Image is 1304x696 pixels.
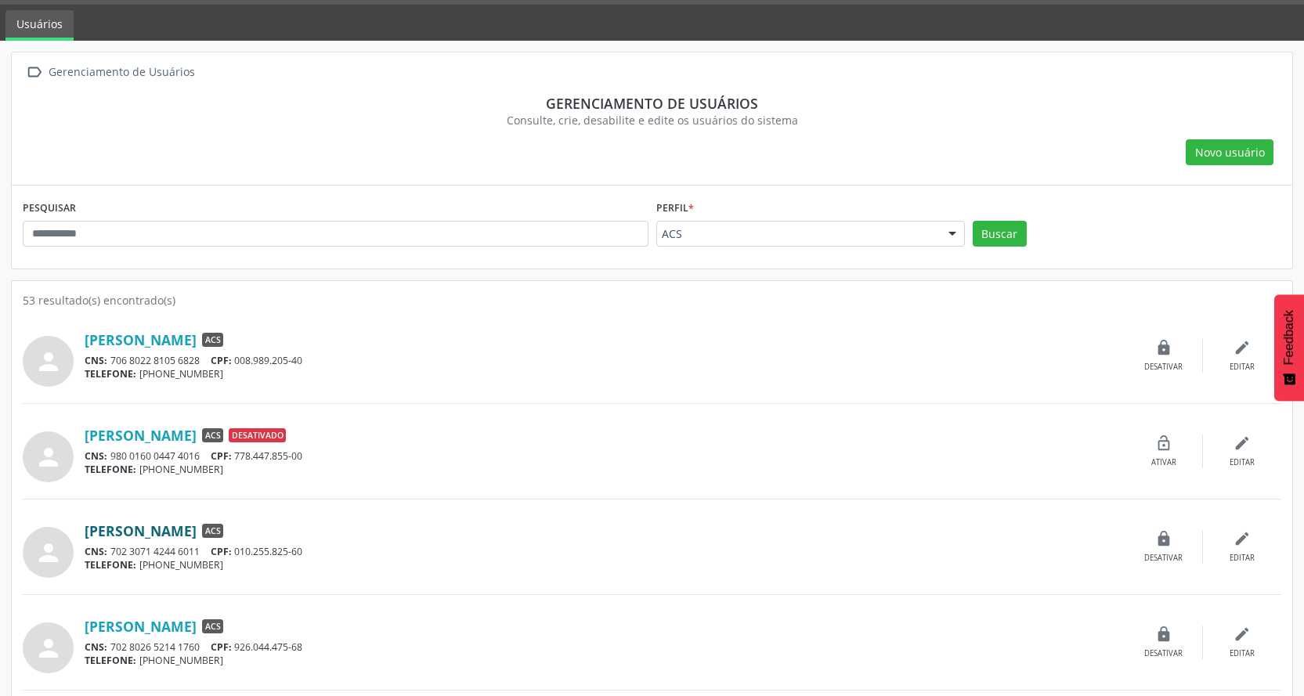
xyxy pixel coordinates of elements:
[229,428,286,442] span: Desativado
[85,545,107,558] span: CNS:
[1230,648,1255,659] div: Editar
[34,348,63,376] i: person
[1230,457,1255,468] div: Editar
[1234,435,1251,452] i: edit
[211,640,232,654] span: CPF:
[1155,339,1172,356] i: lock
[202,524,223,538] span: ACS
[85,367,136,380] span: TELEFONE:
[202,428,223,442] span: ACS
[1230,362,1255,373] div: Editar
[1274,294,1304,401] button: Feedback - Mostrar pesquisa
[85,558,136,572] span: TELEFONE:
[211,449,232,463] span: CPF:
[5,10,74,41] a: Usuários
[1186,139,1273,166] button: Novo usuário
[45,61,197,84] div: Gerenciamento de Usuários
[1234,339,1251,356] i: edit
[1144,553,1183,564] div: Desativar
[1195,144,1265,160] span: Novo usuário
[85,654,136,667] span: TELEFONE:
[1155,530,1172,547] i: lock
[34,112,1270,128] div: Consulte, crie, desabilite e edite os usuários do sistema
[85,558,1125,572] div: [PHONE_NUMBER]
[1151,457,1176,468] div: Ativar
[1155,435,1172,452] i: lock_open
[85,427,197,444] a: [PERSON_NAME]
[85,463,1125,476] div: [PHONE_NUMBER]
[85,522,197,539] a: [PERSON_NAME]
[85,449,107,463] span: CNS:
[85,449,1125,463] div: 980 0160 0447 4016 778.447.855-00
[1144,362,1183,373] div: Desativar
[85,331,197,348] a: [PERSON_NAME]
[85,654,1125,667] div: [PHONE_NUMBER]
[973,221,1027,247] button: Buscar
[34,539,63,567] i: person
[211,545,232,558] span: CPF:
[656,197,694,221] label: Perfil
[662,226,933,242] span: ACS
[1234,626,1251,643] i: edit
[34,95,1270,112] div: Gerenciamento de usuários
[85,463,136,476] span: TELEFONE:
[1234,530,1251,547] i: edit
[202,333,223,347] span: ACS
[85,545,1125,558] div: 702 3071 4244 6011 010.255.825-60
[23,292,1281,308] div: 53 resultado(s) encontrado(s)
[1282,310,1296,365] span: Feedback
[23,61,197,84] a:  Gerenciamento de Usuários
[85,354,107,367] span: CNS:
[1144,648,1183,659] div: Desativar
[85,640,107,654] span: CNS:
[34,443,63,471] i: person
[85,618,197,635] a: [PERSON_NAME]
[85,354,1125,367] div: 706 8022 8105 6828 008.989.205-40
[211,354,232,367] span: CPF:
[202,619,223,633] span: ACS
[85,367,1125,380] div: [PHONE_NUMBER]
[1230,553,1255,564] div: Editar
[23,61,45,84] i: 
[23,197,76,221] label: PESQUISAR
[1155,626,1172,643] i: lock
[85,640,1125,654] div: 702 8026 5214 1760 926.044.475-68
